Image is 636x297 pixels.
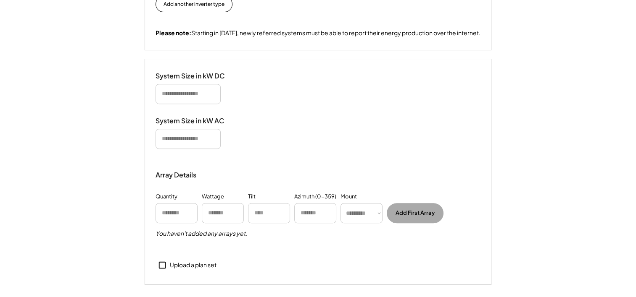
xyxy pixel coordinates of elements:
[340,193,357,201] div: Mount
[156,193,177,201] div: Quantity
[170,261,216,269] div: Upload a plan set
[156,72,240,81] div: System Size in kW DC
[156,29,191,36] strong: Please note:
[156,170,198,180] div: Array Details
[248,193,256,201] div: Tilt
[202,193,224,201] div: Wattage
[387,203,443,223] button: Add First Array
[156,29,480,37] div: Starting in [DATE], newly referred systems must be able to report their energy production over th...
[294,193,336,201] div: Azimuth (0-359)
[156,229,247,238] h5: You haven't added any arrays yet.
[156,117,240,125] div: System Size in kW AC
